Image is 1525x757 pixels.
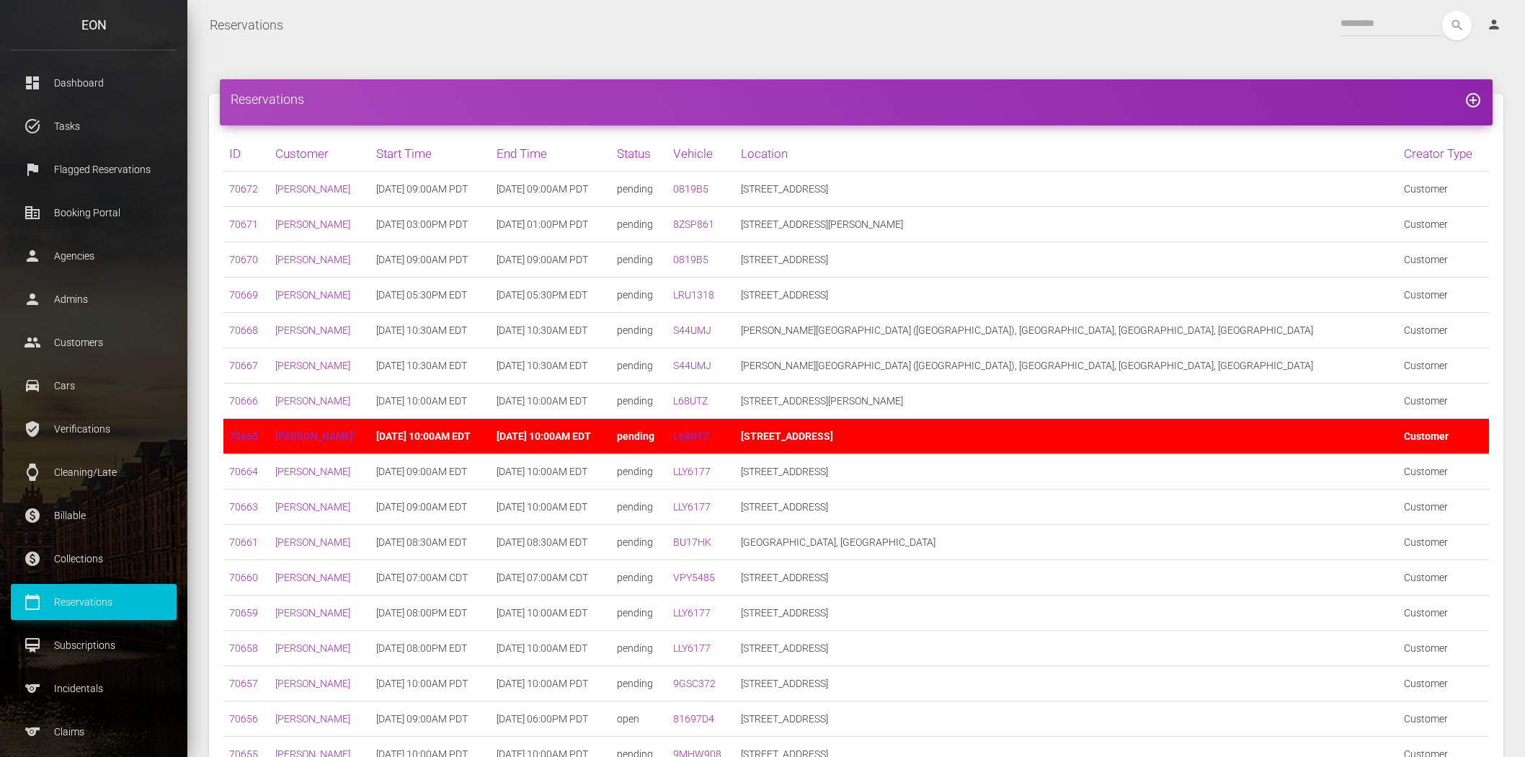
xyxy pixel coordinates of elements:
a: 81697D4 [673,713,714,725]
a: [PERSON_NAME] [275,254,350,265]
td: [DATE] 10:00AM PDT [370,666,491,701]
a: S44UMJ [673,324,711,336]
a: person Admins [11,281,177,317]
td: pending [611,278,667,313]
a: VPY5485 [673,572,715,583]
td: [DATE] 10:00AM EDT [491,454,611,490]
td: Customer [1398,278,1489,313]
a: 70668 [229,324,258,336]
a: LLY6177 [673,466,711,477]
th: Location [735,136,1398,172]
td: [DATE] 07:00AM CDT [491,560,611,596]
a: [PERSON_NAME] [275,466,350,477]
td: [STREET_ADDRESS][PERSON_NAME] [735,207,1398,242]
a: BU17HK [673,536,711,548]
a: LLY6177 [673,501,711,513]
a: calendar_today Reservations [11,584,177,620]
p: Cars [22,375,166,397]
a: [PERSON_NAME] [275,183,350,195]
td: [DATE] 10:00AM EDT [491,596,611,631]
td: [STREET_ADDRESS][PERSON_NAME] [735,384,1398,419]
td: [DATE] 09:00AM PDT [370,701,491,737]
td: [DATE] 10:00AM EDT [370,419,491,454]
a: 70657 [229,678,258,689]
a: 70659 [229,607,258,619]
a: 70656 [229,713,258,725]
a: 70663 [229,501,258,513]
td: [STREET_ADDRESS] [735,596,1398,631]
a: dashboard Dashboard [11,65,177,101]
td: [DATE] 10:30AM EDT [491,313,611,348]
a: S44UMJ [673,360,711,371]
td: pending [611,207,667,242]
a: [PERSON_NAME] [275,430,353,442]
th: Creator Type [1398,136,1489,172]
td: Customer [1398,525,1489,560]
i: add_circle_outline [1464,92,1482,109]
a: Reservations [210,7,283,43]
p: Subscriptions [22,634,166,656]
p: Verifications [22,418,166,440]
p: Incidentals [22,678,166,699]
td: Customer [1398,348,1489,384]
a: [PERSON_NAME] [275,289,350,301]
p: Billable [22,505,166,526]
a: 70669 [229,289,258,301]
td: pending [611,313,667,348]
a: [PERSON_NAME] [275,360,350,371]
td: Customer [1398,454,1489,490]
a: 70666 [229,395,258,407]
a: 70660 [229,572,258,583]
td: Customer [1398,242,1489,278]
a: L68UTZ [673,395,708,407]
a: [PERSON_NAME] [275,501,350,513]
td: [DATE] 10:30AM EDT [491,348,611,384]
td: [STREET_ADDRESS] [735,666,1398,701]
a: 70661 [229,536,258,548]
a: watch Cleaning/Late [11,454,177,490]
td: [STREET_ADDRESS] [735,172,1398,207]
td: [GEOGRAPHIC_DATA], [GEOGRAPHIC_DATA] [735,525,1398,560]
a: paid Billable [11,497,177,534]
td: pending [611,242,667,278]
a: person Agencies [11,238,177,274]
td: [DATE] 10:00AM EDT [491,384,611,419]
a: card_membership Subscriptions [11,627,177,663]
td: [DATE] 09:00AM PDT [491,172,611,207]
td: [STREET_ADDRESS] [735,701,1398,737]
td: [DATE] 05:30PM EDT [370,278,491,313]
td: Customer [1398,172,1489,207]
p: Flagged Reservations [22,159,166,180]
a: [PERSON_NAME] [275,536,350,548]
p: Claims [22,721,166,743]
p: Admins [22,288,166,310]
a: [PERSON_NAME] [275,324,350,336]
a: [PERSON_NAME] [275,218,350,230]
td: [DATE] 06:00PM PDT [491,701,611,737]
td: Customer [1398,631,1489,666]
td: [STREET_ADDRESS] [735,242,1398,278]
a: [PERSON_NAME] [275,607,350,619]
a: 70665 [229,430,258,442]
p: Cleaning/Late [22,461,166,483]
td: [DATE] 08:00PM EDT [370,596,491,631]
i: search [1442,11,1472,40]
a: paid Collections [11,541,177,577]
p: Booking Portal [22,202,166,223]
td: [PERSON_NAME][GEOGRAPHIC_DATA] ([GEOGRAPHIC_DATA]), [GEOGRAPHIC_DATA], [GEOGRAPHIC_DATA], [GEOGRA... [735,348,1398,384]
td: [DATE] 09:00AM EDT [370,454,491,490]
td: [DATE] 08:30AM EDT [370,525,491,560]
td: [STREET_ADDRESS] [735,278,1398,313]
td: [DATE] 10:00AM EDT [370,384,491,419]
a: 9GSC372 [673,678,716,689]
td: [DATE] 10:00AM EDT [491,419,611,454]
td: Customer [1398,560,1489,596]
td: [DATE] 10:00AM EDT [491,490,611,525]
a: verified_user Verifications [11,411,177,447]
th: Status [611,136,667,172]
td: [DATE] 03:00PM PDT [370,207,491,242]
td: pending [611,384,667,419]
a: L68UTZ [673,430,710,442]
td: [DATE] 10:30AM EDT [370,348,491,384]
td: pending [611,172,667,207]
